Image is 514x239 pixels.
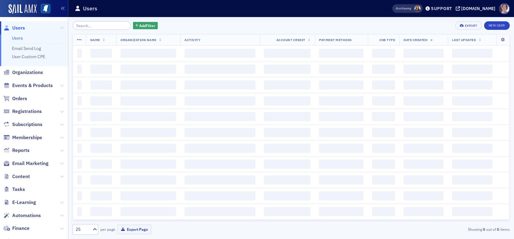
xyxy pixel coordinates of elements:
span: ‌ [404,160,444,169]
span: Viewing [396,6,411,11]
span: ‌ [319,191,364,200]
span: ‌ [264,160,311,169]
span: ‌ [404,65,444,74]
span: ‌ [452,175,492,185]
span: ‌ [452,112,492,121]
span: ‌ [120,96,176,105]
a: Email Send Log [12,46,41,51]
span: ‌ [77,191,82,200]
span: ‌ [404,144,444,153]
span: E-Learning [12,199,36,206]
span: Organizations [12,69,43,76]
span: ‌ [452,65,492,74]
input: Search… [73,21,131,30]
a: Events & Products [3,82,53,89]
span: ‌ [372,207,395,216]
span: ‌ [452,128,492,137]
span: ‌ [77,65,82,74]
a: Users [3,25,25,31]
span: ‌ [90,160,112,169]
a: Users [12,35,23,41]
span: Noma Burge [414,5,421,12]
span: ‌ [264,112,311,121]
img: SailAMX [41,4,50,13]
span: ‌ [185,144,255,153]
strong: 0 [482,227,486,232]
a: Email Marketing [3,160,49,167]
span: Orders [12,95,27,102]
span: ‌ [185,191,255,200]
span: ‌ [90,96,112,105]
span: ‌ [319,128,364,137]
a: Registrations [3,108,42,115]
span: ‌ [77,96,82,105]
span: ‌ [264,144,311,153]
a: New User [484,21,510,30]
span: Events & Products [12,82,53,89]
span: ‌ [120,65,176,74]
span: ‌ [185,128,255,137]
span: ‌ [264,49,311,58]
span: ‌ [185,207,255,216]
span: Date Created [404,38,427,42]
span: ‌ [452,49,492,58]
span: ‌ [372,112,395,121]
span: ‌ [404,175,444,185]
span: ‌ [90,128,112,137]
span: ‌ [77,175,82,185]
button: [DOMAIN_NAME] [456,6,498,11]
span: ‌ [90,207,112,216]
img: SailAMX [9,4,37,14]
button: Export [455,21,482,30]
span: ‌ [90,49,112,58]
span: ‌ [319,80,364,90]
span: ‌ [185,112,255,121]
label: per page [100,227,115,232]
span: ‌ [452,207,492,216]
span: Name [90,38,100,42]
span: ‌ [319,175,364,185]
span: ‌ [404,191,444,200]
button: Export Page [117,225,151,234]
h1: Users [83,5,97,12]
a: Content [3,173,30,180]
span: ‌ [120,160,176,169]
span: ‌ [319,96,364,105]
span: ‌ [404,207,444,216]
span: ‌ [372,128,395,137]
span: Email Marketing [12,160,49,167]
a: Automations [3,212,41,219]
span: ‌ [120,191,176,200]
span: Organization Name [120,38,156,42]
span: ‌ [264,191,311,200]
span: ‌ [452,144,492,153]
span: ‌ [404,80,444,90]
span: ‌ [90,175,112,185]
span: Automations [12,212,41,219]
span: ‌ [372,160,395,169]
span: ‌ [452,96,492,105]
span: ‌ [264,128,311,137]
a: Subscriptions [3,121,42,128]
span: ‌ [372,144,395,153]
div: Support [431,6,452,11]
span: ‌ [452,191,492,200]
span: Profile [499,3,510,14]
button: AddFilter [133,22,158,30]
span: ‌ [120,128,176,137]
span: ‌ [264,207,311,216]
span: ‌ [372,191,395,200]
span: ‌ [404,112,444,121]
div: Export [465,24,477,27]
span: ‌ [404,96,444,105]
a: View Homepage [37,4,50,14]
span: ‌ [319,112,364,121]
div: Showing out of items [368,227,510,232]
span: ‌ [372,96,395,105]
span: ‌ [77,160,82,169]
a: Finance [3,225,30,232]
a: Memberships [3,134,42,141]
span: ‌ [90,80,112,90]
span: ‌ [120,175,176,185]
a: E-Learning [3,199,36,206]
